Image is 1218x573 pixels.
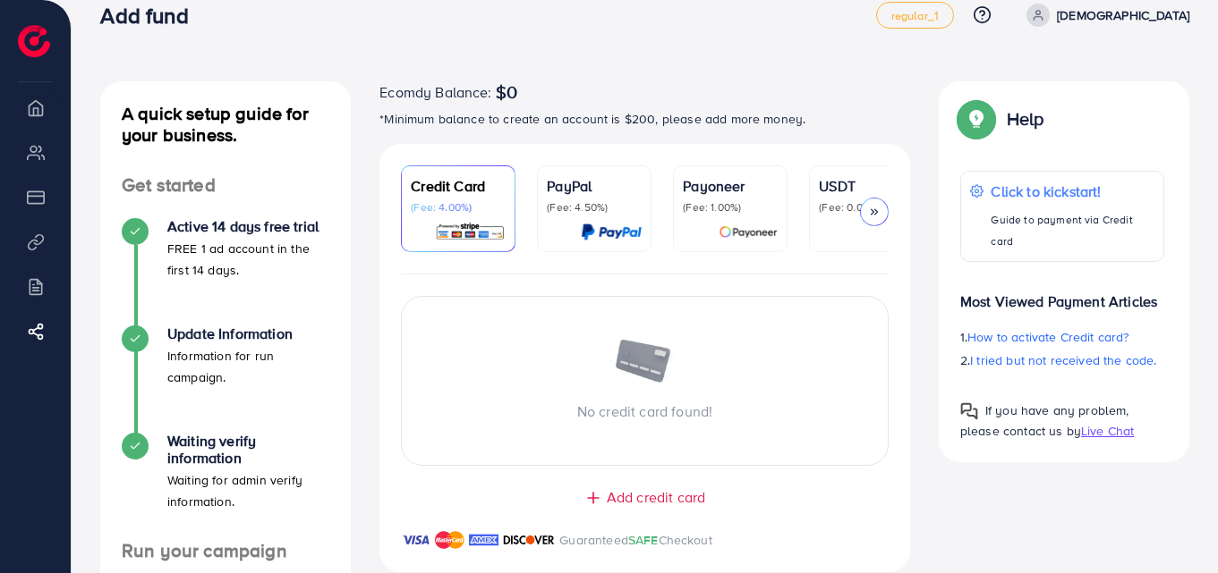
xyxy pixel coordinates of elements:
p: [DEMOGRAPHIC_DATA] [1057,4,1189,26]
p: (Fee: 1.00%) [683,200,778,215]
img: brand [469,529,498,551]
h4: Waiting verify information [167,433,329,467]
p: *Minimum balance to create an account is $200, please add more money. [379,108,910,130]
span: Add credit card [607,487,705,508]
p: PayPal [547,175,642,197]
p: FREE 1 ad account in the first 14 days. [167,238,329,281]
li: Waiting verify information [100,433,351,540]
span: $0 [496,81,517,103]
h3: Add fund [100,3,202,29]
p: Most Viewed Payment Articles [960,276,1164,312]
img: card [435,222,506,242]
p: (Fee: 0.00%) [819,200,914,215]
span: Ecomdy Balance: [379,81,491,103]
p: Waiting for admin verify information. [167,469,329,512]
img: logo [18,25,50,57]
li: Active 14 days free trial [100,218,351,325]
p: Click to kickstart! [991,181,1154,202]
h4: Active 14 days free trial [167,218,329,235]
a: regular_1 [876,2,954,29]
img: card [719,222,778,242]
p: Information for run campaign. [167,345,329,388]
span: How to activate Credit card? [967,328,1129,346]
p: Credit Card [411,175,506,197]
img: brand [503,529,555,551]
a: [DEMOGRAPHIC_DATA] [1019,4,1189,27]
h4: A quick setup guide for your business. [100,103,351,146]
h4: Get started [100,174,351,197]
span: I tried but not received the code. [970,351,1156,369]
p: Guaranteed Checkout [559,529,712,551]
span: SAFE [628,531,659,549]
img: Popup guide [960,103,992,135]
iframe: Chat [1142,493,1205,560]
p: Payoneer [683,175,778,197]
h4: Update Information [167,325,329,342]
p: (Fee: 4.50%) [547,200,642,215]
p: 2. [960,350,1164,371]
p: Guide to payment via Credit card [991,209,1154,252]
h4: Run your campaign [100,540,351,562]
img: Popup guide [960,402,978,420]
span: If you have any problem, please contact us by [960,401,1129,440]
img: brand [435,529,464,551]
img: card [581,222,642,242]
p: No credit card found! [402,400,888,422]
li: Update Information [100,325,351,433]
span: regular_1 [891,10,939,21]
p: (Fee: 4.00%) [411,200,506,215]
p: USDT [819,175,914,197]
img: brand [401,529,430,551]
p: 1. [960,326,1164,348]
img: image [614,340,677,386]
span: Live Chat [1081,422,1134,440]
p: Help [1007,108,1044,130]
